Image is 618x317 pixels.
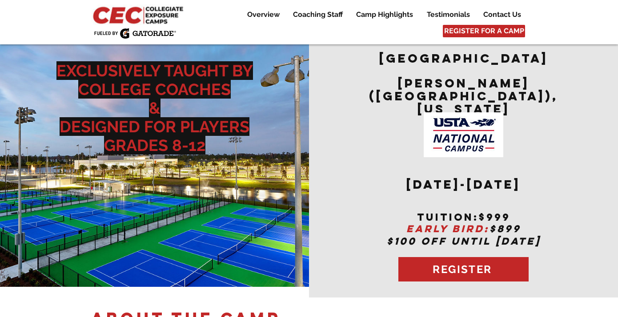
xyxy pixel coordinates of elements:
span: REGISTER FOR A CAMP [444,26,524,36]
span: & [149,99,161,117]
p: Contact Us [479,9,526,20]
img: USTA Campus image_edited.jpg [424,112,503,157]
span: [PERSON_NAME] [398,75,530,91]
a: Camp Highlights [349,9,420,20]
span: [GEOGRAPHIC_DATA] [379,51,548,66]
span: $899 [490,222,521,235]
p: Camp Highlights [352,9,417,20]
span: GRADES 8-12 [104,136,205,155]
img: CEC Logo Primary_edited.jpg [91,4,187,25]
a: Overview [241,9,286,20]
span: ([GEOGRAPHIC_DATA]), [US_STATE] [369,88,558,116]
button: REGISTER [398,257,529,281]
p: Testimonials [422,9,474,20]
span: EXCLUSIVELY TAUGHT BY COLLEGE COACHES [56,61,253,99]
span: REGISTER [433,263,492,276]
span: EARLY BIRD: [406,222,490,235]
a: REGISTER FOR A CAMP [443,25,525,37]
a: Coaching Staff [286,9,349,20]
a: Testimonials [420,9,476,20]
span: tuition:$999 [417,211,510,223]
nav: Site [233,9,527,20]
span: $100 OFF UNTIL [DATE] [387,235,541,247]
a: Contact Us [477,9,527,20]
p: Coaching Staff [289,9,347,20]
span: [DATE]-[DATE] [406,177,521,192]
img: Fueled by Gatorade.png [94,28,176,39]
p: Overview [243,9,284,20]
span: DESIGNED FOR PLAYERS [60,117,249,136]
